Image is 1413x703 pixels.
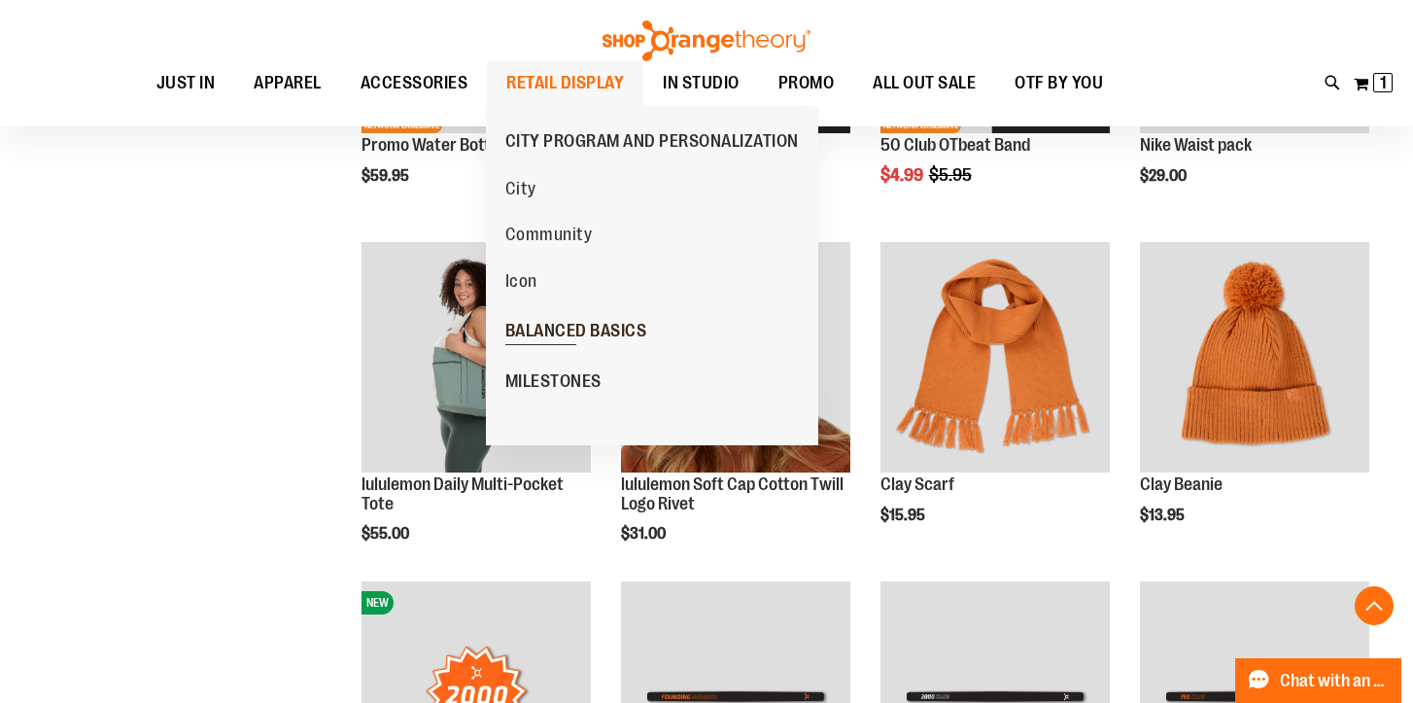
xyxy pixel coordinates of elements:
[600,20,813,61] img: Shop Orangetheory
[254,61,322,105] span: APPAREL
[361,61,468,105] span: ACCESSORIES
[156,61,216,105] span: JUST IN
[1280,672,1390,690] span: Chat with an Expert
[362,591,394,615] span: NEW
[663,61,740,105] span: IN STUDIO
[1130,232,1379,573] div: product
[1140,242,1369,472] img: Clay Beanie
[505,321,647,345] span: BALANCED BASICS
[778,61,835,105] span: PROMO
[362,525,412,543] span: $55.00
[880,242,1110,472] img: Clay Scarf
[505,131,799,156] span: CITY PROGRAM AND PERSONALIZATION
[621,475,844,513] a: lululemon Soft Cap Cotton Twill Logo Rivet
[880,242,1110,475] a: Clay Scarf
[880,135,1030,155] a: 50 Club OTbeat Band
[505,271,537,296] span: Icon
[929,165,975,185] span: $5.95
[362,475,564,513] a: lululemon Daily Multi-Pocket Tote
[1355,586,1394,625] button: Back To Top
[880,475,954,494] a: Clay Scarf
[505,179,536,203] span: City
[362,135,589,155] a: Promo Water Bottle - Pack of 24
[352,232,601,592] div: product
[1015,61,1103,105] span: OTF BY YOU
[880,165,926,185] span: $4.99
[1140,167,1189,185] span: $29.00
[362,242,591,475] a: Main view of 2024 Convention lululemon Daily Multi-Pocket Tote
[362,242,591,472] img: Main view of 2024 Convention lululemon Daily Multi-Pocket Tote
[880,507,928,524] span: $15.95
[362,167,412,185] span: $59.95
[1235,658,1402,703] button: Chat with an Expert
[505,225,593,249] span: Community
[1140,475,1223,494] a: Clay Beanie
[871,232,1120,573] div: product
[505,371,602,396] span: MILESTONES
[873,61,976,105] span: ALL OUT SALE
[621,525,669,543] span: $31.00
[1140,135,1252,155] a: Nike Waist pack
[1140,242,1369,475] a: Clay Beanie
[1380,73,1387,92] span: 1
[1140,507,1188,524] span: $13.95
[506,61,624,105] span: RETAIL DISPLAY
